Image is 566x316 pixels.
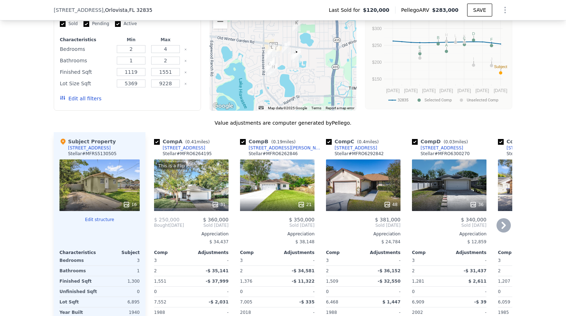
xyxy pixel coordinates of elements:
button: Edit all filters [60,95,101,102]
span: ( miles) [441,139,471,144]
div: Stellar # MFRO6264195 [163,151,212,157]
span: Pellego ARV [401,6,432,14]
text: [DATE] [475,88,489,93]
a: Open this area in Google Maps (opens a new window) [211,101,235,111]
span: 3 [240,258,243,263]
span: Bought [154,222,169,228]
span: Sold [DATE] [240,222,315,228]
div: Comp [154,250,191,255]
a: [STREET_ADDRESS] [154,145,205,151]
span: $ 2,611 [469,279,486,284]
div: 48 [384,201,398,208]
span: 1,376 [240,279,252,284]
div: Bedrooms [60,44,112,54]
text: [DATE] [494,88,507,93]
text: E [418,45,421,49]
div: A chart. [370,18,508,107]
a: [STREET_ADDRESS][PERSON_NAME] [240,145,323,151]
text: A [445,43,448,47]
div: Max [150,37,181,43]
span: Sold [DATE] [412,222,486,228]
span: 0.4 [359,139,365,144]
input: Pending [83,21,89,27]
span: $ 360,000 [203,217,229,222]
button: Clear [184,48,187,51]
span: 3 [498,258,501,263]
div: 443 S Observatory Dr [293,51,301,63]
div: Comp B [240,138,298,145]
text: [DATE] [386,88,400,93]
span: 3 [412,258,415,263]
div: 329 Lucile Way [264,49,272,61]
div: Comp E [498,138,556,145]
span: ( miles) [354,139,382,144]
span: $283,000 [432,7,459,13]
div: Comp [412,250,449,255]
span: -$ 32,550 [378,279,400,284]
text: [DATE] [440,88,453,93]
input: Active [115,21,121,27]
div: 1 [101,266,140,276]
div: Value adjustments are computer generated by Pellego . [54,119,512,126]
span: 0.41 [187,139,197,144]
text: $150 [372,77,382,82]
span: 0.03 [445,139,455,144]
div: Adjustments [363,250,400,255]
div: Bathrooms [59,266,98,276]
button: Clear [184,59,187,62]
text: C [463,36,466,40]
span: 0 [240,289,243,294]
text: G [418,49,422,54]
div: Lot Size Sqft [60,78,112,88]
div: 16 [123,201,137,208]
div: Stellar # MFRO6300270 [421,151,470,157]
div: 2 [412,266,448,276]
div: - [451,255,486,265]
div: Min [115,37,147,43]
text: $300 [372,26,382,31]
div: 6501 Abercrombie Ct [269,63,277,76]
a: [STREET_ADDRESS] [326,145,377,151]
text: [DATE] [404,88,418,93]
span: $ 250,000 [154,217,179,222]
span: 0 [326,289,329,294]
span: ( miles) [268,139,298,144]
span: $ 1,447 [383,300,400,305]
div: 326 S Hart Blvd [282,41,290,53]
label: Sold [60,21,78,27]
div: Bedrooms [59,255,98,265]
text: B [437,35,439,40]
span: 1,551 [154,279,166,284]
span: -$ 11,322 [292,279,315,284]
span: $ 350,000 [289,217,315,222]
label: Active [115,21,137,27]
span: $ 38,148 [296,239,315,244]
span: $ 24,784 [382,239,400,244]
span: 1,509 [326,279,338,284]
button: Zoom out [213,14,227,29]
span: 0 [412,289,415,294]
text: H [445,33,448,37]
text: 32835 [398,98,408,102]
button: Clear [184,71,187,74]
div: Finished Sqft [60,67,112,77]
span: 3 [326,258,329,263]
text: Subject [494,64,507,69]
span: 0.19 [273,139,283,144]
div: 2 [154,266,190,276]
div: Comp [498,250,535,255]
span: -$ 39 [474,300,486,305]
text: K [463,34,466,38]
span: 1,281 [412,279,424,284]
span: $ 12,859 [467,239,486,244]
div: - [365,255,400,265]
text: F [490,37,493,42]
div: - [193,287,229,297]
div: 6558 Grosvenor Ln [267,59,274,72]
div: Stellar # MFRO6262846 [249,151,298,157]
text: $200 [372,60,382,65]
span: 6,059 [498,300,510,305]
span: [STREET_ADDRESS] [54,6,104,14]
span: 0 [154,289,157,294]
div: Stellar # MFRO6243326 [507,151,556,157]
